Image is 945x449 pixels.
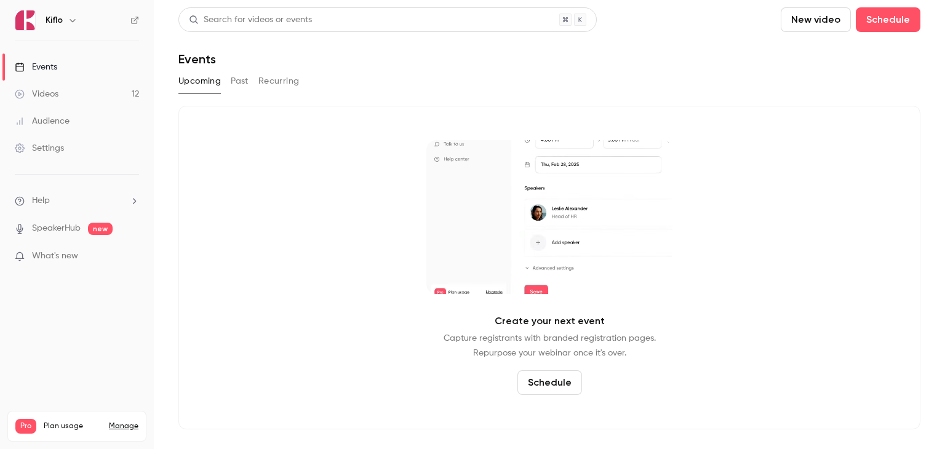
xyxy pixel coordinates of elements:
[109,421,138,431] a: Manage
[189,14,312,26] div: Search for videos or events
[178,52,216,66] h1: Events
[32,222,81,235] a: SpeakerHub
[15,10,35,30] img: Kiflo
[178,71,221,91] button: Upcoming
[15,142,64,154] div: Settings
[15,115,70,127] div: Audience
[15,61,57,73] div: Events
[444,331,656,360] p: Capture registrants with branded registration pages. Repurpose your webinar once it's over.
[15,88,58,100] div: Videos
[258,71,300,91] button: Recurring
[15,419,36,434] span: Pro
[856,7,920,32] button: Schedule
[46,14,63,26] h6: Kiflo
[781,7,851,32] button: New video
[15,194,139,207] li: help-dropdown-opener
[44,421,102,431] span: Plan usage
[88,223,113,235] span: new
[495,314,605,328] p: Create your next event
[517,370,582,395] button: Schedule
[124,251,139,262] iframe: Noticeable Trigger
[32,194,50,207] span: Help
[231,71,249,91] button: Past
[32,250,78,263] span: What's new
